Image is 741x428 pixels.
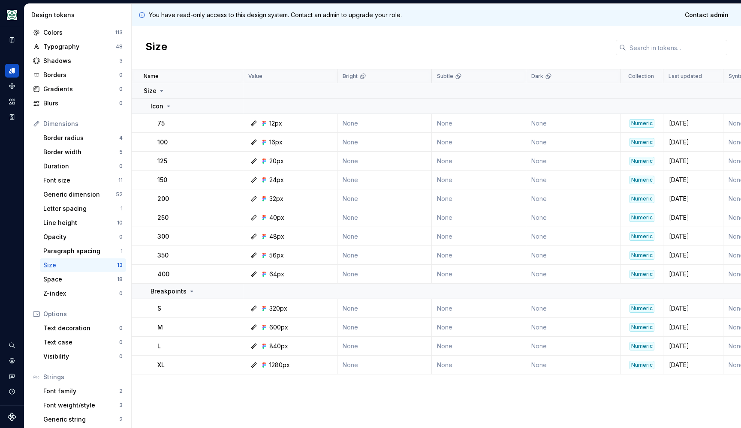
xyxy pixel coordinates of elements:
[526,114,621,133] td: None
[40,174,126,187] a: Font size11
[343,73,358,80] p: Bright
[43,148,119,156] div: Border width
[269,119,282,128] div: 12px
[337,152,432,171] td: None
[40,335,126,349] a: Text case0
[30,82,126,96] a: Gradients0
[337,265,432,284] td: None
[664,342,723,350] div: [DATE]
[43,218,117,227] div: Line height
[117,262,123,269] div: 13
[432,171,526,189] td: None
[43,204,120,213] div: Letter spacing
[269,251,284,260] div: 56px
[119,339,123,346] div: 0
[432,189,526,208] td: None
[40,145,126,159] a: Border width5
[269,157,284,165] div: 20px
[630,342,654,350] div: Numeric
[40,188,126,201] a: Generic dimension52
[5,354,19,368] div: Settings
[40,244,126,258] a: Paragraph spacing1
[685,11,729,19] span: Contact admin
[157,119,165,128] p: 75
[43,71,119,79] div: Borders
[120,248,123,254] div: 1
[269,213,284,222] div: 40px
[664,251,723,260] div: [DATE]
[664,138,723,147] div: [DATE]
[337,337,432,356] td: None
[432,208,526,227] td: None
[31,11,128,19] div: Design tokens
[679,7,734,23] a: Contact admin
[432,356,526,374] td: None
[40,398,126,412] a: Font weight/style3
[8,413,16,421] svg: Supernova Logo
[157,342,161,350] p: L
[43,387,119,395] div: Font family
[630,213,654,222] div: Numeric
[337,208,432,227] td: None
[269,323,288,332] div: 600px
[5,95,19,108] div: Assets
[269,361,290,369] div: 1280px
[269,304,287,313] div: 320px
[5,338,19,352] button: Search ⌘K
[526,171,621,189] td: None
[337,114,432,133] td: None
[157,213,169,222] p: 250
[432,152,526,171] td: None
[626,40,727,55] input: Search in tokens...
[144,73,159,80] p: Name
[526,227,621,246] td: None
[119,353,123,360] div: 0
[43,162,119,171] div: Duration
[119,233,123,240] div: 0
[30,54,126,68] a: Shadows3
[117,276,123,283] div: 18
[157,195,169,203] p: 200
[149,11,402,19] p: You have read-only access to this design system. Contact an admin to upgrade your role.
[269,195,283,203] div: 32px
[526,152,621,171] td: None
[526,299,621,318] td: None
[145,40,167,55] h2: Size
[151,287,187,296] p: Breakpoints
[337,227,432,246] td: None
[337,318,432,337] td: None
[43,338,119,347] div: Text case
[432,246,526,265] td: None
[526,318,621,337] td: None
[337,299,432,318] td: None
[526,189,621,208] td: None
[269,232,284,241] div: 48px
[630,138,654,147] div: Numeric
[43,99,119,108] div: Blurs
[157,361,165,369] p: XL
[664,195,723,203] div: [DATE]
[531,73,543,80] p: Dark
[115,29,123,36] div: 113
[43,352,119,361] div: Visibility
[5,33,19,47] a: Documentation
[526,133,621,152] td: None
[43,57,119,65] div: Shadows
[526,246,621,265] td: None
[40,131,126,145] a: Border radius4
[119,325,123,332] div: 0
[116,191,123,198] div: 52
[5,64,19,78] div: Design tokens
[40,202,126,215] a: Letter spacing1
[43,28,115,37] div: Colors
[664,361,723,369] div: [DATE]
[5,369,19,383] div: Contact support
[5,79,19,93] div: Components
[157,232,169,241] p: 300
[43,247,120,255] div: Paragraph spacing
[119,57,123,64] div: 3
[248,73,262,80] p: Value
[120,205,123,212] div: 1
[630,232,654,241] div: Numeric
